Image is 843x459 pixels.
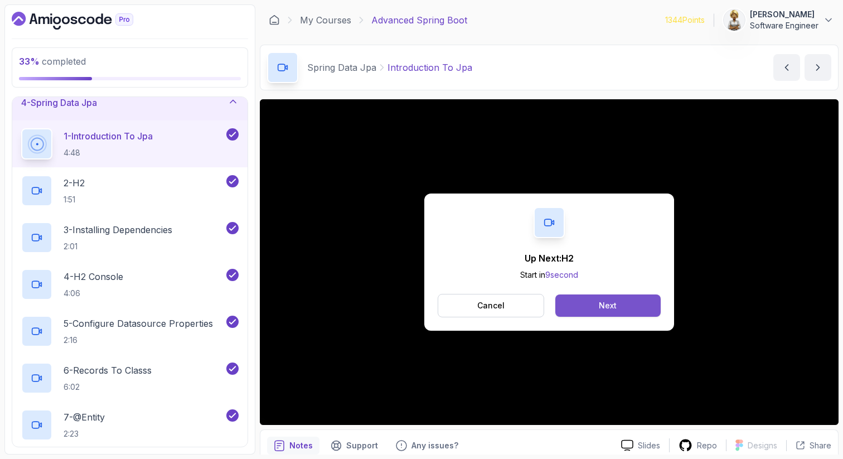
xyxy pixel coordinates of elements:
[64,147,153,158] p: 4:48
[12,85,248,120] button: 4-Spring Data Jpa
[21,363,239,394] button: 6-Records To Classs6:02
[307,61,376,74] p: Spring Data Jpa
[723,9,834,31] button: user profile image[PERSON_NAME]Software Engineer
[19,56,86,67] span: completed
[64,335,213,346] p: 2:16
[387,61,472,74] p: Introduction To Jpa
[346,440,378,451] p: Support
[64,241,172,252] p: 2:01
[520,269,578,281] p: Start in
[21,175,239,206] button: 2-H21:51
[371,13,467,27] p: Advanced Spring Boot
[520,252,578,265] p: Up Next: H2
[21,128,239,160] button: 1-Introduction To Jpa4:48
[64,194,85,205] p: 1:51
[750,20,818,31] p: Software Engineer
[21,316,239,347] button: 5-Configure Datasource Properties2:16
[64,288,123,299] p: 4:06
[665,15,705,26] p: 1344 Points
[612,439,669,451] a: Slides
[724,9,745,31] img: user profile image
[64,410,105,424] p: 7 - @Entity
[64,381,152,393] p: 6:02
[750,9,818,20] p: [PERSON_NAME]
[411,440,458,451] p: Any issues?
[64,223,172,236] p: 3 - Installing Dependencies
[64,176,85,190] p: 2 - H2
[19,56,40,67] span: 33 %
[267,437,319,455] button: notes button
[748,440,777,451] p: Designs
[555,294,661,317] button: Next
[638,440,660,451] p: Slides
[300,13,351,27] a: My Courses
[21,409,239,441] button: 7-@Entity2:23
[64,364,152,377] p: 6 - Records To Classs
[64,270,123,283] p: 4 - H2 Console
[64,428,105,439] p: 2:23
[438,294,544,317] button: Cancel
[12,12,159,30] a: Dashboard
[21,269,239,300] button: 4-H2 Console4:06
[64,317,213,330] p: 5 - Configure Datasource Properties
[260,99,839,425] iframe: 1 - Introduction to JPA
[697,440,717,451] p: Repo
[389,437,465,455] button: Feedback button
[21,96,97,109] h3: 4 - Spring Data Jpa
[324,437,385,455] button: Support button
[21,222,239,253] button: 3-Installing Dependencies2:01
[269,15,280,26] a: Dashboard
[810,440,831,451] p: Share
[477,300,505,311] p: Cancel
[599,300,617,311] div: Next
[64,129,153,143] p: 1 - Introduction To Jpa
[773,54,800,81] button: previous content
[670,438,726,452] a: Repo
[805,54,831,81] button: next content
[786,440,831,451] button: Share
[545,270,578,279] span: 9 second
[289,440,313,451] p: Notes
